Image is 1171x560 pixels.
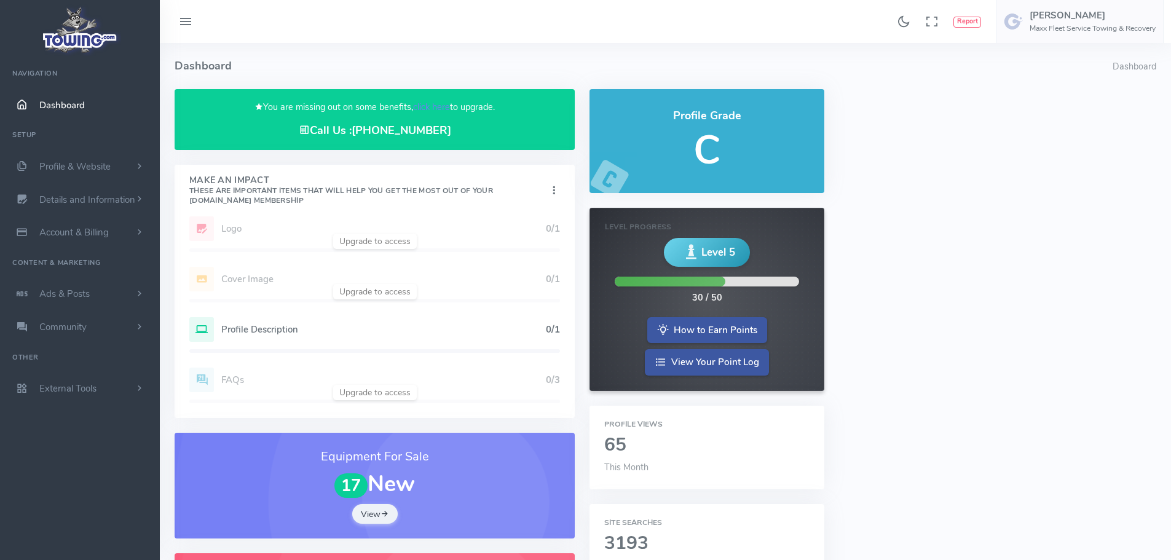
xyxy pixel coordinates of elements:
h3: Equipment For Sale [189,448,560,466]
span: Profile & Website [39,160,111,173]
button: Report [953,17,981,28]
span: External Tools [39,382,97,395]
a: View Your Point Log [645,349,769,376]
img: logo [39,4,122,56]
span: Details and Information [39,194,135,206]
a: click here [413,101,450,113]
h6: Level Progress [605,223,808,231]
span: 17 [334,473,368,499]
h4: Call Us : [189,124,560,137]
span: Dashboard [39,99,85,111]
span: Level 5 [701,245,735,260]
small: These are important items that will help you get the most out of your [DOMAIN_NAME] Membership [189,186,493,205]
span: Account & Billing [39,226,109,239]
span: This Month [604,461,649,473]
h6: Profile Views [604,420,809,428]
h6: Maxx Fleet Service Towing & Recovery [1030,25,1156,33]
h4: Profile Grade [604,110,809,122]
h5: 0/1 [546,325,560,334]
li: Dashboard [1113,60,1156,74]
h1: New [189,472,560,498]
h5: [PERSON_NAME] [1030,10,1156,20]
a: How to Earn Points [647,317,767,344]
span: Community [39,321,87,333]
h6: Site Searches [604,519,809,527]
h5: C [604,128,809,172]
a: [PHONE_NUMBER] [352,123,451,138]
h4: Dashboard [175,43,1113,89]
div: 30 / 50 [692,291,722,305]
img: user-image [1004,12,1023,31]
span: Ads & Posts [39,288,90,300]
a: View [352,504,398,524]
p: You are missing out on some benefits, to upgrade. [189,100,560,114]
h2: 65 [604,435,809,455]
h5: Profile Description [221,325,546,334]
h4: Make An Impact [189,176,548,205]
h2: 3193 [604,534,809,554]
